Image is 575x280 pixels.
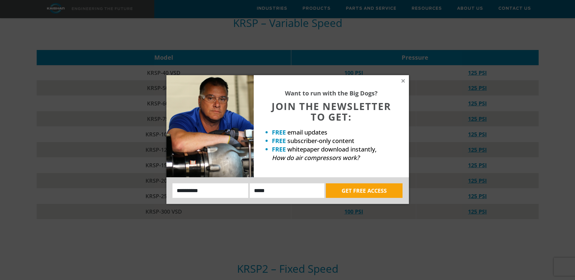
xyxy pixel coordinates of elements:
input: Name: [172,183,249,198]
span: whitepaper download instantly, [287,145,376,153]
em: How do air compressors work? [272,154,359,162]
strong: FREE [272,128,286,136]
span: JOIN THE NEWSLETTER TO GET: [272,100,391,123]
button: GET FREE ACCESS [326,183,403,198]
strong: Want to run with the Big Dogs? [285,89,378,97]
strong: FREE [272,145,286,153]
span: email updates [287,128,327,136]
button: Close [400,78,406,84]
input: Email [250,183,324,198]
strong: FREE [272,137,286,145]
span: subscriber-only content [287,137,354,145]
